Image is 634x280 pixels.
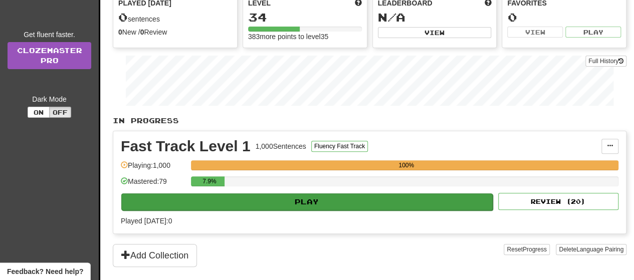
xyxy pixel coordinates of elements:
[49,107,71,118] button: Off
[8,42,91,69] a: ClozemasterPro
[378,27,492,38] button: View
[118,11,232,24] div: sentences
[7,266,83,276] span: Open feedback widget
[565,27,621,38] button: Play
[507,27,563,38] button: View
[248,32,362,42] div: 383 more points to level 35
[194,176,225,186] div: 7.9%
[121,193,493,210] button: Play
[121,217,172,225] span: Played [DATE]: 0
[378,10,405,24] span: N/A
[118,28,122,36] strong: 0
[113,116,626,126] p: In Progress
[576,246,623,253] span: Language Pairing
[194,160,618,170] div: 100%
[507,11,621,24] div: 0
[8,30,91,40] div: Get fluent faster.
[121,160,186,177] div: Playing: 1,000
[140,28,144,36] strong: 0
[121,176,186,193] div: Mastered: 79
[28,107,50,118] button: On
[498,193,618,210] button: Review (20)
[504,244,549,255] button: ResetProgress
[256,141,306,151] div: 1,000 Sentences
[311,141,368,152] button: Fluency Fast Track
[121,139,251,154] div: Fast Track Level 1
[523,246,547,253] span: Progress
[113,244,197,267] button: Add Collection
[585,56,626,67] button: Full History
[248,11,362,24] div: 34
[118,27,232,37] div: New / Review
[118,10,128,24] span: 0
[556,244,626,255] button: DeleteLanguage Pairing
[8,94,91,104] div: Dark Mode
